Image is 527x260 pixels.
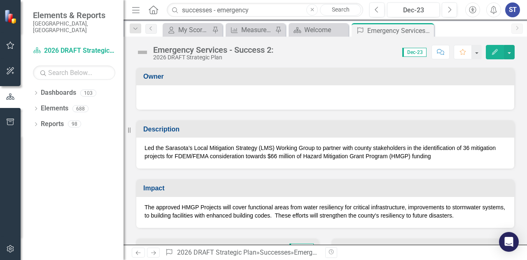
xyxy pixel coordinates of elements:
[499,232,519,252] div: Open Intercom Messenger
[304,25,346,35] div: Welcome
[294,248,388,256] div: Emergency Services - Success 2:
[153,54,273,61] div: 2026 DRAFT Strategic Plan
[4,9,19,24] img: ClearPoint Strategy
[165,248,319,258] div: » »
[228,25,273,35] a: Measures - Emergency Management
[241,25,273,35] div: Measures - Emergency Management
[33,10,115,20] span: Elements & Reports
[178,25,210,35] div: My Scorecard
[167,3,363,17] input: Search ClearPoint...
[165,25,210,35] a: My Scorecard
[143,244,242,251] h3: Comments
[402,48,427,57] span: Dec-23
[339,244,510,251] h3: Start Date
[291,25,346,35] a: Welcome
[153,45,273,54] div: Emergency Services - Success 2:
[390,5,437,15] div: Dec-23
[289,244,314,253] span: Dec-23
[145,203,506,220] p: The approved HMGP Projects will cover functional areas from water resiliency for critical infrast...
[136,46,149,59] img: Not Defined
[143,185,510,192] h3: Impact
[143,126,510,133] h3: Description
[177,248,257,256] a: 2026 DRAFT Strategic Plan
[367,26,432,36] div: Emergency Services - Success 2:
[41,88,76,98] a: Dashboards
[72,105,89,112] div: 688
[33,66,115,80] input: Search Below...
[320,4,361,16] a: Search
[33,46,115,56] a: 2026 DRAFT Strategic Plan
[387,2,440,17] button: Dec-23
[145,144,506,160] p: Led the Sarasota’s Local Mitigation Strategy (LMS) Working Group to partner with county stakehold...
[41,104,68,113] a: Elements
[143,73,510,80] h3: Owner
[80,89,96,96] div: 103
[33,20,115,34] small: [GEOGRAPHIC_DATA], [GEOGRAPHIC_DATA]
[41,119,64,129] a: Reports
[68,121,81,128] div: 98
[505,2,520,17] button: ST
[260,248,291,256] a: Successes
